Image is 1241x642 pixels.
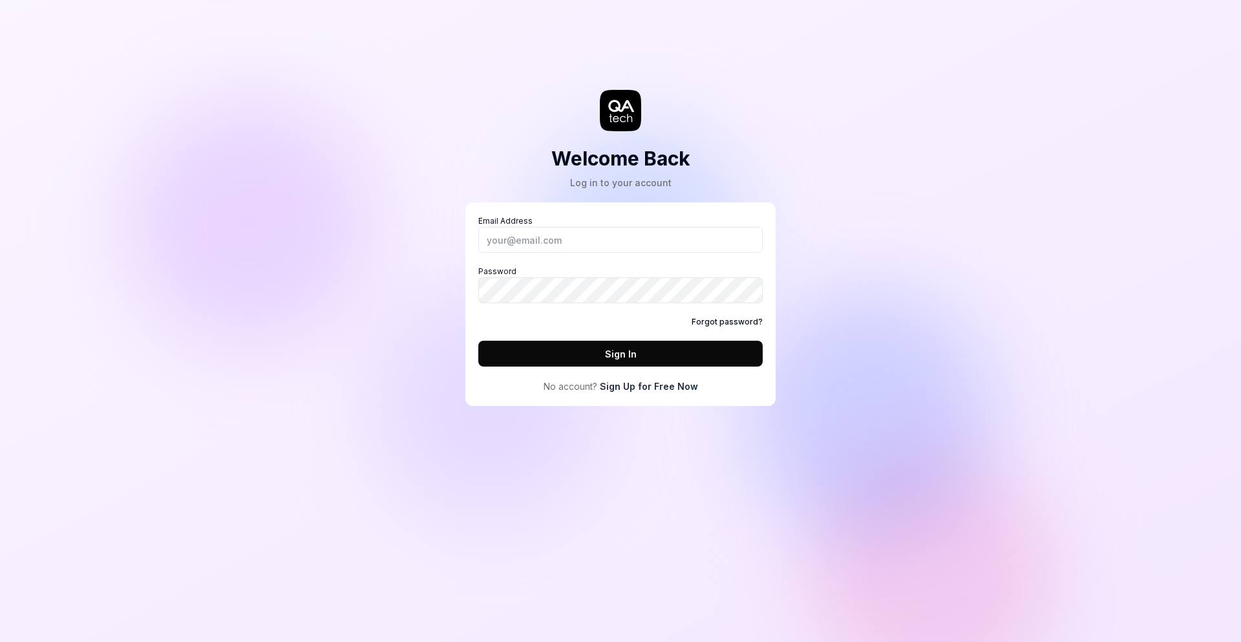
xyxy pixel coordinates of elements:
[551,144,690,173] h2: Welcome Back
[544,380,597,393] span: No account?
[478,215,763,253] label: Email Address
[478,266,763,303] label: Password
[478,227,763,253] input: Email Address
[600,380,698,393] a: Sign Up for Free Now
[692,316,763,328] a: Forgot password?
[551,176,690,189] div: Log in to your account
[478,341,763,367] button: Sign In
[478,277,763,303] input: Password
